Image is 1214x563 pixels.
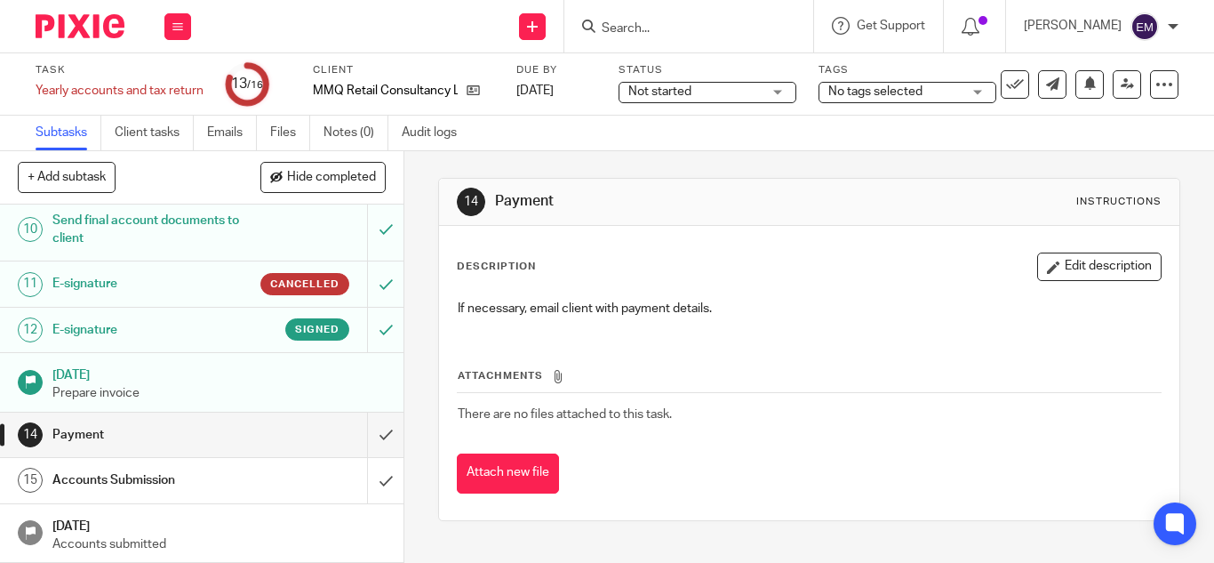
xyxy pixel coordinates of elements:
[313,63,494,77] label: Client
[18,217,43,242] div: 10
[18,162,116,192] button: + Add subtask
[36,82,204,100] div: Yearly accounts and tax return
[1024,17,1122,35] p: [PERSON_NAME]
[295,322,339,337] span: Signed
[52,362,387,384] h1: [DATE]
[270,116,310,150] a: Files
[828,85,922,98] span: No tags selected
[52,207,251,253] h1: Send final account documents to client
[619,63,796,77] label: Status
[18,422,43,447] div: 14
[36,116,101,150] a: Subtasks
[52,384,387,402] p: Prepare invoice
[18,318,43,342] div: 12
[516,63,596,77] label: Due by
[628,85,691,98] span: Not started
[1130,12,1159,41] img: svg%3E
[457,454,559,494] button: Attach new file
[458,408,672,421] span: There are no files attached to this task.
[52,422,251,448] h1: Payment
[18,272,43,297] div: 11
[458,371,543,381] span: Attachments
[313,82,458,100] p: MMQ Retail Consultancy Ltd
[207,116,257,150] a: Emails
[1037,253,1162,281] button: Edit description
[457,260,536,274] p: Description
[52,467,251,494] h1: Accounts Submission
[323,116,388,150] a: Notes (0)
[52,513,387,535] h1: [DATE]
[495,192,847,211] h1: Payment
[857,20,925,32] span: Get Support
[36,63,204,77] label: Task
[36,14,124,38] img: Pixie
[260,162,386,192] button: Hide completed
[52,535,387,553] p: Accounts submitted
[287,171,376,185] span: Hide completed
[819,63,996,77] label: Tags
[270,277,339,292] span: Cancelled
[1076,195,1162,209] div: Instructions
[402,116,470,150] a: Audit logs
[247,80,263,90] small: /16
[516,84,554,97] span: [DATE]
[231,74,263,94] div: 13
[115,116,194,150] a: Client tasks
[52,270,251,297] h1: E-signature
[457,188,485,216] div: 14
[18,468,43,493] div: 15
[52,317,251,343] h1: E-signature
[600,21,760,37] input: Search
[458,300,1161,318] p: If necessary, email client with payment details.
